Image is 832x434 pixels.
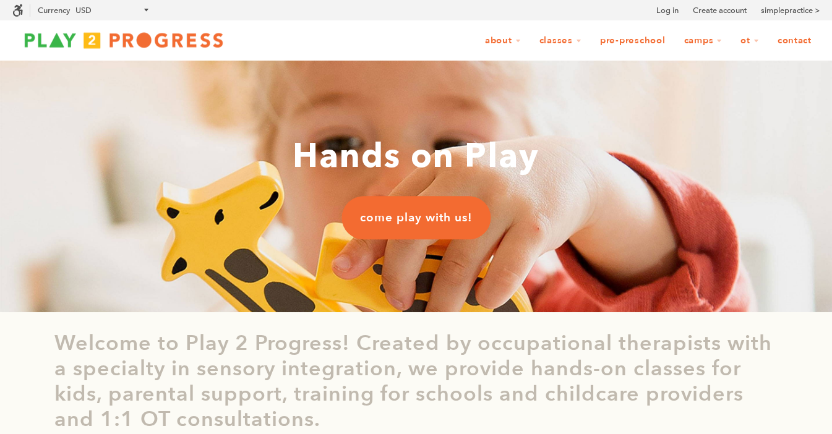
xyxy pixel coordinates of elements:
a: Log in [656,4,679,17]
a: Pre-Preschool [592,29,674,53]
a: Create account [693,4,747,17]
label: Currency [38,6,70,15]
a: Classes [531,29,590,53]
a: About [477,29,529,53]
img: Play2Progress logo [12,28,235,53]
a: simplepractice > [761,4,820,17]
a: come play with us! [341,196,491,239]
a: Contact [770,29,820,53]
span: come play with us! [360,210,472,226]
p: Welcome to Play 2 Progress! Created by occupational therapists with a specialty in sensory integr... [54,331,778,432]
a: Camps [676,29,731,53]
a: OT [732,29,767,53]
